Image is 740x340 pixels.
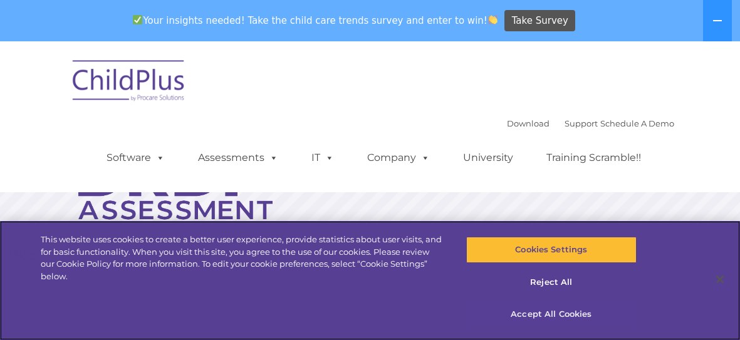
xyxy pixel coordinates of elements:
[706,265,734,293] button: Close
[94,145,177,170] a: Software
[488,15,498,24] img: 👏
[128,8,503,33] span: Your insights needed! Take the child care trends survey and enter to win!
[78,153,273,247] img: DRDP Assessment in ChildPlus
[512,10,568,32] span: Take Survey
[534,145,654,170] a: Training Scramble!!
[133,15,142,24] img: ✅
[600,118,674,128] a: Schedule A Demo
[466,301,637,327] button: Accept All Cookies
[451,145,526,170] a: University
[185,145,291,170] a: Assessments
[507,118,674,128] font: |
[565,118,598,128] a: Support
[504,10,575,32] a: Take Survey
[41,234,444,282] div: This website uses cookies to create a better user experience, provide statistics about user visit...
[466,237,637,263] button: Cookies Settings
[507,118,550,128] a: Download
[466,269,637,296] button: Reject All
[66,51,192,114] img: ChildPlus by Procare Solutions
[355,145,442,170] a: Company
[299,145,347,170] a: IT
